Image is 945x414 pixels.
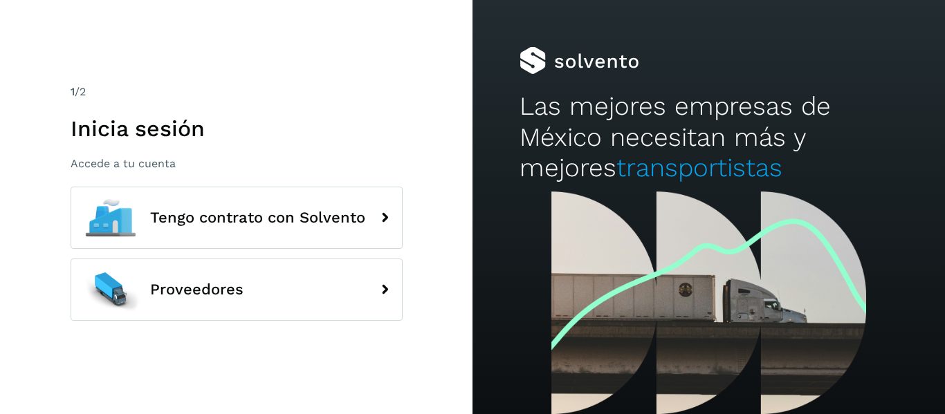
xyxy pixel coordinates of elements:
[71,157,403,170] p: Accede a tu cuenta
[520,91,897,183] h2: Las mejores empresas de México necesitan más y mejores
[71,187,403,249] button: Tengo contrato con Solvento
[71,85,75,98] span: 1
[150,209,365,226] span: Tengo contrato con Solvento
[71,115,403,142] h1: Inicia sesión
[616,153,782,182] span: transportistas
[71,84,403,100] div: /2
[150,281,244,298] span: Proveedores
[71,258,403,321] button: Proveedores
